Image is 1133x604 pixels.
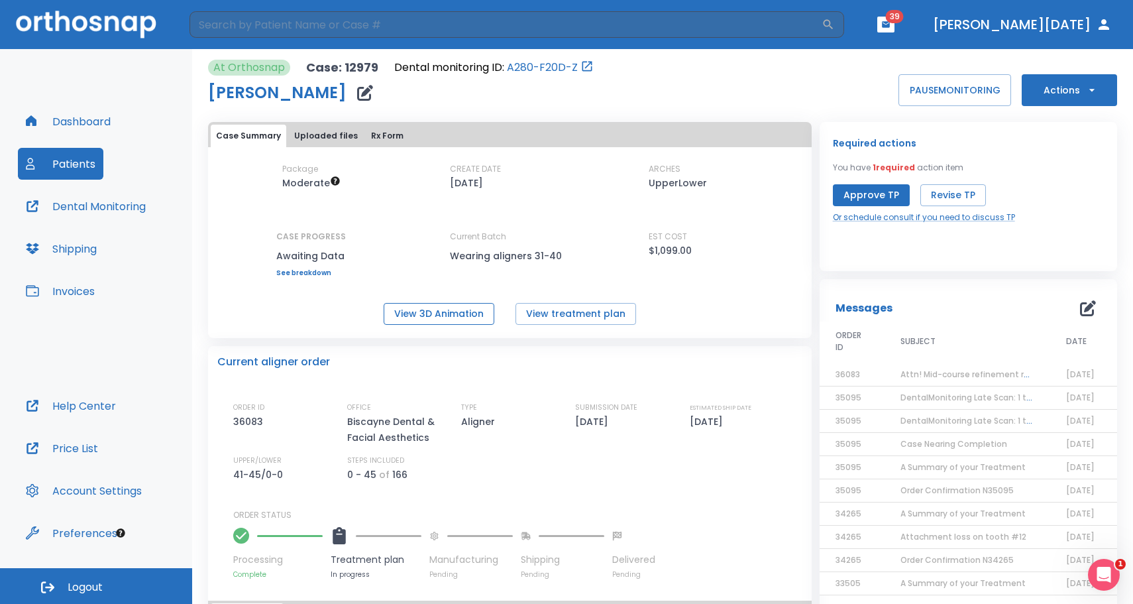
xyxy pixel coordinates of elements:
[1066,554,1095,566] span: [DATE]
[900,508,1026,519] span: A Summary of your Treatment
[575,402,637,414] p: SUBMISSION DATE
[394,60,504,76] p: Dental monitoring ID:
[836,330,869,353] span: ORDER ID
[873,162,915,173] span: 1 required
[612,553,655,567] p: Delivered
[833,184,910,206] button: Approve TP
[211,125,286,147] button: Case Summary
[920,184,986,206] button: Revise TP
[1066,369,1095,380] span: [DATE]
[1066,438,1095,450] span: [DATE]
[282,176,341,190] span: Up to 20 Steps (40 aligners)
[450,231,569,243] p: Current Batch
[233,402,264,414] p: ORDER ID
[836,531,861,542] span: 34265
[900,438,1007,450] span: Case Nearing Completion
[394,60,594,76] div: Open patient in dental monitoring portal
[1088,559,1120,591] iframe: Intercom live chat
[450,248,569,264] p: Wearing aligners 31-40
[575,414,613,430] p: [DATE]
[347,467,376,483] p: 0 - 45
[1066,531,1095,542] span: [DATE]
[18,275,103,307] button: Invoices
[18,517,125,549] button: Preferences
[928,13,1117,36] button: [PERSON_NAME][DATE]
[900,369,1055,380] span: Attn! Mid-course refinement required
[898,74,1011,106] button: PAUSEMONITORING
[347,402,371,414] p: OFFICE
[18,432,106,464] button: Price List
[886,10,904,23] span: 39
[836,392,861,403] span: 35095
[18,148,103,180] button: Patients
[900,415,1118,426] span: DentalMonitoring Late Scan: 1 to 2 Weeks Notification
[461,414,500,430] p: Aligner
[649,163,680,175] p: ARCHES
[649,175,707,191] p: UpperLower
[429,553,513,567] p: Manufacturing
[18,475,150,507] button: Account Settings
[900,461,1026,473] span: A Summary of your Treatment
[690,402,751,414] p: ESTIMATED SHIP DATE
[282,163,318,175] p: Package
[450,175,483,191] p: [DATE]
[68,580,103,595] span: Logout
[612,570,655,579] p: Pending
[276,269,346,277] a: See breakdown
[16,11,156,38] img: Orthosnap
[900,554,1014,566] span: Order Confirmation N34265
[233,414,268,430] p: 36083
[1066,392,1095,403] span: [DATE]
[1066,461,1095,473] span: [DATE]
[649,231,687,243] p: EST COST
[900,485,1014,496] span: Order Confirmation N35095
[189,11,822,38] input: Search by Patient Name or Case #
[1066,415,1095,426] span: [DATE]
[900,577,1026,589] span: A Summary of your Treatment
[1115,559,1126,570] span: 1
[900,392,1118,403] span: DentalMonitoring Late Scan: 1 to 2 Weeks Notification
[18,233,105,265] button: Shipping
[1066,577,1095,589] span: [DATE]
[18,190,154,222] button: Dental Monitoring
[429,570,513,579] p: Pending
[450,163,501,175] p: CREATE DATE
[347,455,404,467] p: STEPS INCLUDED
[233,455,282,467] p: UPPER/LOWER
[233,553,323,567] p: Processing
[649,243,692,259] p: $1,099.00
[217,354,330,370] p: Current aligner order
[233,570,323,579] p: Complete
[461,402,477,414] p: TYPE
[1066,508,1095,519] span: [DATE]
[836,485,861,496] span: 35095
[836,577,861,589] span: 33505
[208,85,347,101] h1: [PERSON_NAME]
[366,125,409,147] button: Rx Form
[515,303,636,325] button: View treatment plan
[507,60,578,76] a: A280-F20D-Z
[276,231,346,243] p: CASE PROGRESS
[18,105,119,137] button: Dashboard
[900,335,936,347] span: SUBJECT
[833,162,963,174] p: You have action item
[836,461,861,473] span: 35095
[233,509,802,521] p: ORDER STATUS
[384,303,494,325] button: View 3D Animation
[233,467,288,483] p: 41-45/0-0
[836,508,861,519] span: 34265
[836,415,861,426] span: 35095
[331,553,421,567] p: Treatment plan
[521,553,604,567] p: Shipping
[1022,74,1117,106] button: Actions
[18,390,124,422] button: Help Center
[392,467,407,483] p: 166
[836,369,860,380] span: 36083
